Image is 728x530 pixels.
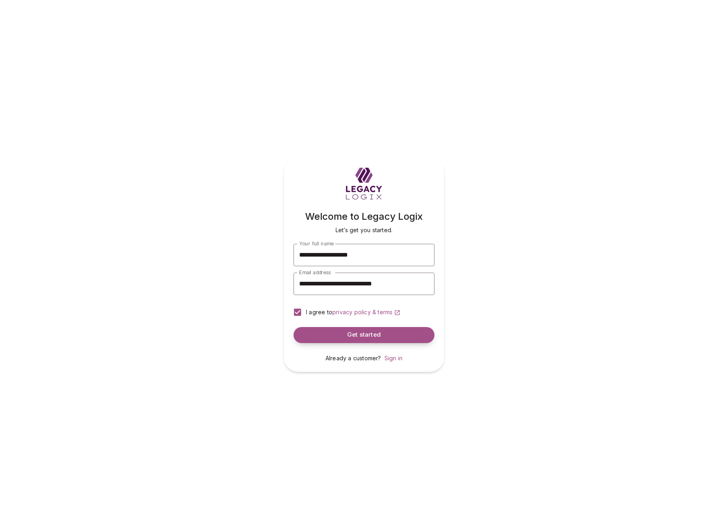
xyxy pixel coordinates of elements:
[384,355,402,361] a: Sign in
[326,355,381,361] span: Already a customer?
[299,240,334,246] span: Your full name
[332,309,392,315] span: privacy policy & terms
[347,331,381,339] span: Get started
[332,309,400,315] a: privacy policy & terms
[294,327,434,343] button: Get started
[299,269,331,275] span: Email address
[336,227,392,233] span: Let’s get you started.
[305,211,423,222] span: Welcome to Legacy Logix
[306,309,332,315] span: I agree to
